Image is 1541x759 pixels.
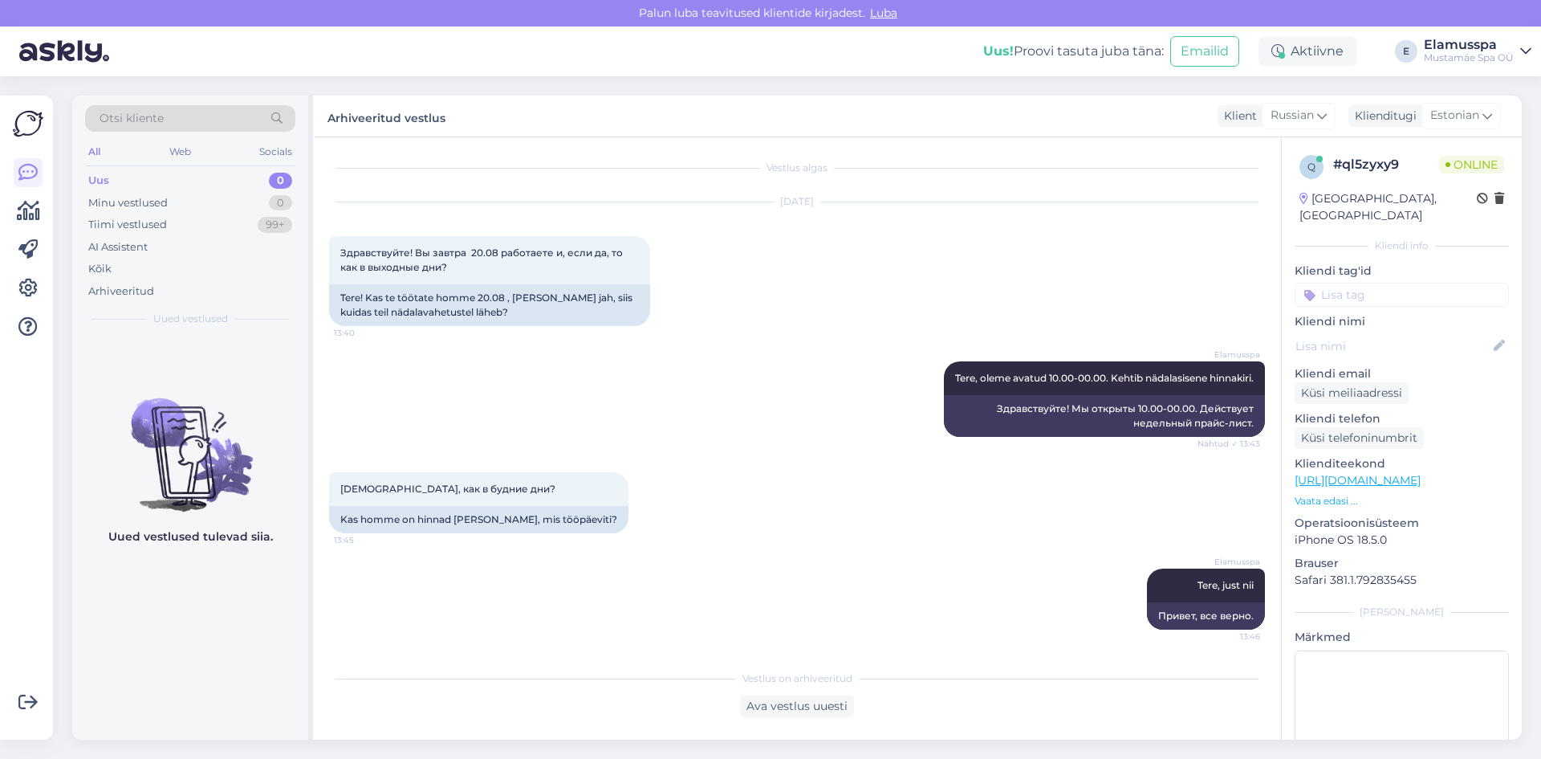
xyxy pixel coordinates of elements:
a: ElamusspaMustamäe Spa OÜ [1424,39,1531,64]
div: Klienditugi [1348,108,1417,124]
span: Tere, oleme avatud 10.00-00.00. Kehtib nädalasisene hinnakiri. [955,372,1254,384]
div: Elamusspa [1424,39,1514,51]
div: Socials [256,141,295,162]
div: Kliendi info [1295,239,1509,253]
div: Web [166,141,194,162]
div: [DATE] [329,194,1265,209]
span: Estonian [1430,107,1479,124]
div: [GEOGRAPHIC_DATA], [GEOGRAPHIC_DATA] [1299,190,1477,224]
span: Elamusspa [1200,349,1260,361]
span: 13:45 [334,534,394,546]
div: Uus [88,173,109,189]
div: 0 [269,195,292,211]
p: Operatsioonisüsteem [1295,515,1509,532]
div: Здравствуйте! Мы открыты 10.00-00.00. Действует недельный прайс-лист. [944,395,1265,437]
span: Tere, just nii [1197,579,1254,591]
p: Uued vestlused tulevad siia. [108,528,273,545]
div: Tiimi vestlused [88,217,167,233]
span: 13:40 [334,327,394,339]
div: Proovi tasuta juba täna: [983,42,1164,61]
div: Arhiveeritud [88,284,154,300]
span: Здравствуйте! Вы завтра 20.08 работаете и, если да, то как в выходные дни? [340,247,625,273]
p: Vaata edasi ... [1295,494,1509,508]
span: Russian [1271,107,1314,124]
div: E [1395,40,1417,63]
div: Kõik [88,261,112,277]
div: Ava vestlus uuesti [740,696,854,717]
span: Otsi kliente [100,110,164,127]
p: Kliendi telefon [1295,410,1509,427]
div: Привет, все верно. [1147,602,1265,630]
p: Kliendi email [1295,365,1509,382]
p: Brauser [1295,555,1509,572]
input: Lisa nimi [1295,337,1490,355]
p: iPhone OS 18.5.0 [1295,532,1509,549]
label: Arhiveeritud vestlus [327,105,445,127]
div: Küsi telefoninumbrit [1295,427,1424,449]
div: 99+ [258,217,292,233]
div: Mustamäe Spa OÜ [1424,51,1514,64]
span: Uued vestlused [153,312,228,326]
span: Elamusspa [1200,556,1260,568]
div: Küsi meiliaadressi [1295,382,1409,404]
span: Luba [865,6,902,20]
p: Kliendi tag'id [1295,263,1509,280]
button: Emailid [1170,36,1239,67]
span: Online [1439,156,1504,173]
img: Askly Logo [13,108,43,139]
img: No chats [72,369,308,514]
div: AI Assistent [88,239,148,255]
b: Uus! [983,43,1014,59]
p: Safari 381.1.792835455 [1295,572,1509,589]
div: 0 [269,173,292,189]
span: [DEMOGRAPHIC_DATA], как в будние дни? [340,483,555,495]
div: Vestlus algas [329,161,1265,175]
div: All [85,141,104,162]
div: Aktiivne [1258,37,1356,66]
a: [URL][DOMAIN_NAME] [1295,473,1421,488]
div: Klient [1218,108,1257,124]
p: Klienditeekond [1295,455,1509,472]
input: Lisa tag [1295,283,1509,307]
span: Vestlus on arhiveeritud [742,671,852,686]
div: Kas homme on hinnad [PERSON_NAME], mis tööpäeviti? [329,506,628,533]
div: Minu vestlused [88,195,168,211]
div: [PERSON_NAME] [1295,605,1509,619]
span: q [1307,161,1315,173]
span: 13:46 [1200,630,1260,643]
span: Nähtud ✓ 13:43 [1197,438,1260,450]
div: # ql5zyxy9 [1333,155,1439,174]
div: Tere! Kas te töötate homme 20.08 , [PERSON_NAME] jah, siis kuidas teil nädalavahetustel läheb? [329,284,650,326]
p: Kliendi nimi [1295,313,1509,330]
p: Märkmed [1295,629,1509,646]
